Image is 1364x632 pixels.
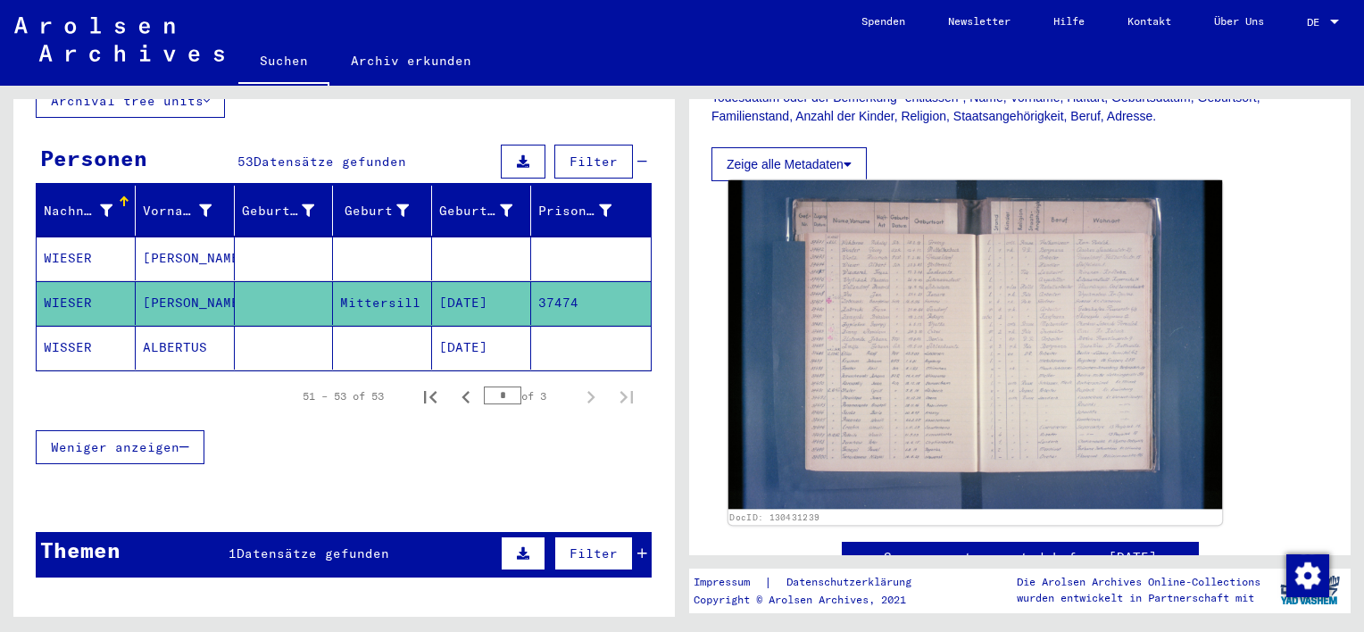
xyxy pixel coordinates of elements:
div: Themen [40,534,121,566]
mat-header-cell: Geburtsdatum [432,186,531,236]
div: 51 – 53 of 53 [303,388,384,404]
button: Zeige alle Metadaten [711,147,867,181]
div: of 3 [484,387,573,404]
mat-cell: [PERSON_NAME] [136,237,235,280]
button: Next page [573,378,609,414]
a: Archiv erkunden [329,39,493,82]
span: 53 [237,154,254,170]
mat-cell: [DATE] [432,281,531,325]
button: First page [412,378,448,414]
div: Zustimmung ändern [1285,553,1328,596]
div: Prisoner # [538,202,611,220]
mat-header-cell: Geburtsname [235,186,334,236]
span: 1 [229,545,237,561]
mat-cell: 37474 [531,281,651,325]
a: DocID: 130431239 [729,512,819,523]
span: Datensätze gefunden [254,154,406,170]
p: wurden entwickelt in Partnerschaft mit [1017,590,1260,606]
img: Zustimmung ändern [1286,554,1329,597]
div: Geburtsname [242,202,315,220]
span: DE [1307,16,1327,29]
img: yv_logo.png [1277,568,1343,612]
div: | [694,573,933,592]
img: Arolsen_neg.svg [14,17,224,62]
mat-cell: WIESER [37,281,136,325]
a: Suchen [238,39,329,86]
button: Last page [609,378,645,414]
mat-header-cell: Vorname [136,186,235,236]
p: Die Arolsen Archives Online-Collections [1017,574,1260,590]
button: Weniger anzeigen [36,430,204,464]
mat-header-cell: Geburt‏ [333,186,432,236]
div: Geburtsdatum [439,196,535,225]
div: Vorname [143,202,212,220]
div: Geburt‏ [340,196,431,225]
a: Datenschutzerklärung [772,573,933,592]
div: Personen [40,142,147,174]
div: Vorname [143,196,234,225]
div: Nachname [44,196,135,225]
span: Weniger anzeigen [51,439,179,455]
button: Archival tree units [36,84,225,118]
p: Copyright © Arolsen Archives, 2021 [694,592,933,608]
mat-cell: [PERSON_NAME] [136,281,235,325]
button: Previous page [448,378,484,414]
a: Impressum [694,573,764,592]
mat-cell: [DATE] [432,326,531,370]
span: Filter [570,154,618,170]
button: Filter [554,536,633,570]
mat-header-cell: Nachname [37,186,136,236]
div: Geburt‏ [340,202,409,220]
span: Filter [570,545,618,561]
img: 001.jpg [728,180,1222,510]
div: Geburtsdatum [439,202,512,220]
mat-cell: WIESER [37,237,136,280]
mat-cell: ALBERTUS [136,326,235,370]
mat-cell: Mittersill [333,281,432,325]
a: See comments created before [DATE] [884,548,1157,567]
mat-header-cell: Prisoner # [531,186,651,236]
span: Datensätze gefunden [237,545,389,561]
div: Geburtsname [242,196,337,225]
button: Filter [554,145,633,179]
div: Nachname [44,202,112,220]
mat-cell: WISSER [37,326,136,370]
div: Prisoner # [538,196,634,225]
